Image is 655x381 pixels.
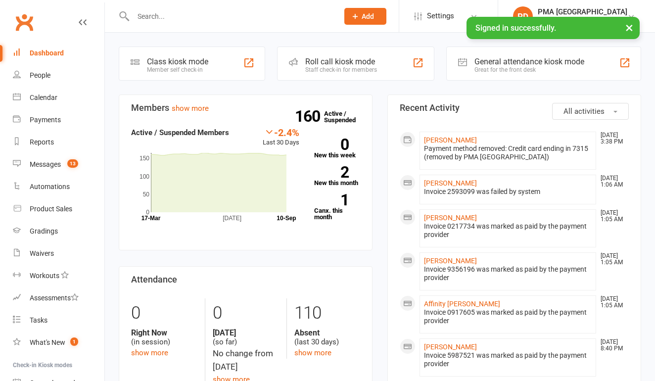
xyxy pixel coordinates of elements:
div: Reports [30,138,54,146]
div: PMA [GEOGRAPHIC_DATA] [538,7,627,16]
a: Payments [13,109,104,131]
div: Class kiosk mode [147,57,208,66]
div: Dashboard [30,49,64,57]
div: People [30,71,50,79]
button: Add [344,8,386,25]
strong: 1 [314,192,349,207]
div: (so far) [213,328,279,347]
div: Product Sales [30,205,72,213]
div: Waivers [30,249,54,257]
a: [PERSON_NAME] [424,343,477,351]
a: Waivers [13,242,104,265]
a: 160Active / Suspended [324,103,368,131]
div: Payment method removed: Credit card ending in 7315 (removed by PMA [GEOGRAPHIC_DATA]) [424,144,592,161]
a: Product Sales [13,198,104,220]
a: Affinity [PERSON_NAME] [424,300,500,308]
strong: [DATE] [213,328,279,337]
button: All activities [552,103,629,120]
a: [PERSON_NAME] [424,179,477,187]
a: Dashboard [13,42,104,64]
h3: Attendance [131,275,360,285]
div: Roll call kiosk mode [305,57,377,66]
strong: 0 [314,137,349,152]
div: Invoice 2593099 was failed by system [424,188,592,196]
div: (last 30 days) [294,328,360,347]
div: Automations [30,183,70,190]
div: Invoice 9356196 was marked as paid by the payment provider [424,265,592,282]
strong: 160 [295,109,324,124]
span: Signed in successfully. [475,23,556,33]
div: Member self check-in [147,66,208,73]
time: [DATE] 1:05 AM [596,296,628,309]
div: (in session) [131,328,197,347]
strong: Active / Suspended Members [131,128,229,137]
a: Clubworx [12,10,37,35]
div: Invoice 5987521 was marked as paid by the payment provider [424,351,592,368]
a: 2New this month [314,166,360,186]
a: What's New1 [13,332,104,354]
span: 1 [70,337,78,346]
div: Payments [30,116,61,124]
a: [PERSON_NAME] [424,214,477,222]
a: Calendar [13,87,104,109]
span: 13 [67,159,78,168]
a: 0New this week [314,139,360,158]
span: All activities [563,107,605,116]
div: Invoice 0917605 was marked as paid by the payment provider [424,308,592,325]
strong: Right Now [131,328,197,337]
div: Tasks [30,316,47,324]
a: Gradings [13,220,104,242]
div: 110 [294,298,360,328]
div: Last 30 Days [263,127,299,148]
time: [DATE] 1:05 AM [596,210,628,223]
div: Assessments [30,294,79,302]
strong: Absent [294,328,360,337]
div: Messages [30,160,61,168]
span: Add [362,12,374,20]
a: Assessments [13,287,104,309]
button: × [620,17,638,38]
div: Great for the front desk [474,66,584,73]
a: 1Canx. this month [314,194,360,220]
div: Calendar [30,94,57,101]
time: [DATE] 1:06 AM [596,175,628,188]
a: show more [294,348,331,357]
div: 0 [131,298,197,328]
a: Tasks [13,309,104,332]
div: Gradings [30,227,58,235]
a: show more [172,104,209,113]
time: [DATE] 3:38 PM [596,132,628,145]
div: Workouts [30,272,59,280]
div: 0 [213,298,279,328]
time: [DATE] 8:40 PM [596,339,628,352]
a: [PERSON_NAME] [424,136,477,144]
a: Messages 13 [13,153,104,176]
a: show more [131,348,168,357]
a: Reports [13,131,104,153]
div: No change from [DATE] [213,347,279,374]
div: General attendance kiosk mode [474,57,584,66]
a: Workouts [13,265,104,287]
h3: Members [131,103,360,113]
div: Staff check-in for members [305,66,377,73]
span: Settings [427,5,454,27]
strong: 2 [314,165,349,180]
div: Invoice 0217734 was marked as paid by the payment provider [424,222,592,239]
a: Automations [13,176,104,198]
time: [DATE] 1:05 AM [596,253,628,266]
div: What's New [30,338,65,346]
h3: Recent Activity [400,103,629,113]
div: Premier Martial Arts [538,16,627,25]
input: Search... [130,9,331,23]
div: -2.4% [263,127,299,138]
a: People [13,64,104,87]
div: PD [513,6,533,26]
a: [PERSON_NAME] [424,257,477,265]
